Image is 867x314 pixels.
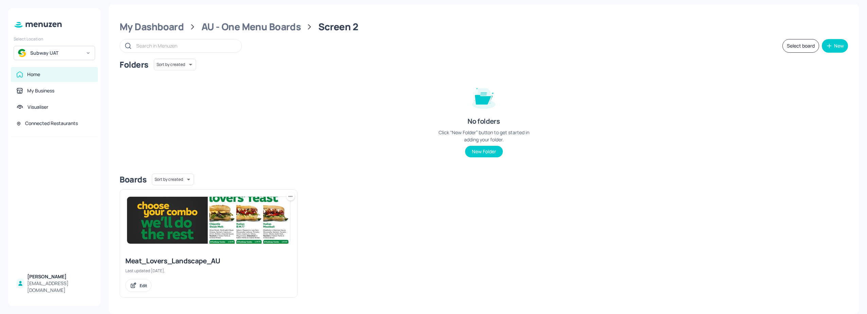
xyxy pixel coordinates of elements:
[465,146,503,157] button: New Folder
[125,256,292,266] div: Meat_Lovers_Landscape_AU
[136,41,235,51] input: Search in Menuzen
[14,36,95,42] div: Select Location
[28,104,48,110] div: Visualiser
[140,283,147,289] div: Edit
[18,49,26,57] img: avatar
[27,280,92,294] div: [EMAIL_ADDRESS][DOMAIN_NAME]
[120,174,146,185] div: Boards
[467,117,500,126] div: No folders
[125,268,292,274] div: Last updated [DATE].
[152,173,194,186] div: Sort by created
[318,21,358,33] div: Screen 2
[834,43,844,48] div: New
[201,21,301,33] div: AU - One Menu Boards
[822,39,848,53] button: New
[782,39,819,53] button: Select board
[120,21,184,33] div: My Dashboard
[30,50,82,56] div: Subway UAT
[120,59,148,70] div: Folders
[27,87,54,94] div: My Business
[25,120,78,127] div: Connected Restaurants
[27,71,40,78] div: Home
[433,129,535,143] div: Click “New Folder” button to get started in adding your folder.
[467,80,501,114] img: folder-empty
[154,58,196,71] div: Sort by created
[27,273,92,280] div: [PERSON_NAME]
[127,197,290,244] img: 2025-09-23-1758603362933kb1y4w43gie.jpeg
